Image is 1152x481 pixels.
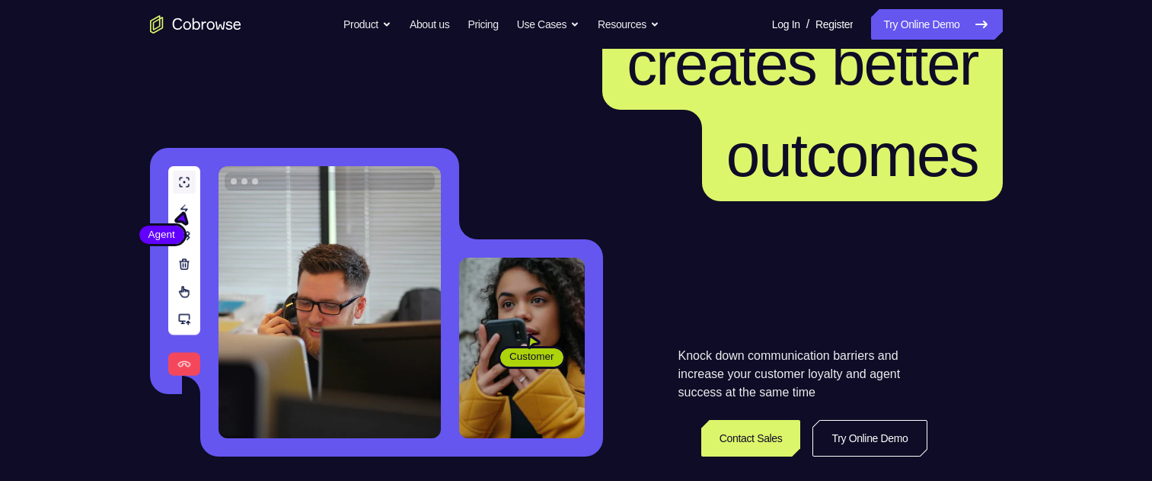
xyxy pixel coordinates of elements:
[343,9,391,40] button: Product
[701,420,801,457] a: Contact Sales
[517,9,579,40] button: Use Cases
[871,9,1002,40] a: Try Online Demo
[468,9,498,40] a: Pricing
[812,420,927,457] a: Try Online Demo
[627,30,978,98] span: creates better
[772,9,800,40] a: Log In
[219,166,441,438] img: A customer support agent talking on the phone
[139,227,184,242] span: Agent
[500,349,563,364] span: Customer
[815,9,853,40] a: Register
[598,9,659,40] button: Resources
[459,258,585,438] img: A customer holding their phone
[150,15,241,34] a: Go to the home page
[726,121,978,189] span: outcomes
[168,166,200,376] img: A series of tools used in co-browsing sessions
[678,347,927,402] p: Knock down communication barriers and increase your customer loyalty and agent success at the sam...
[806,15,809,34] span: /
[410,9,449,40] a: About us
